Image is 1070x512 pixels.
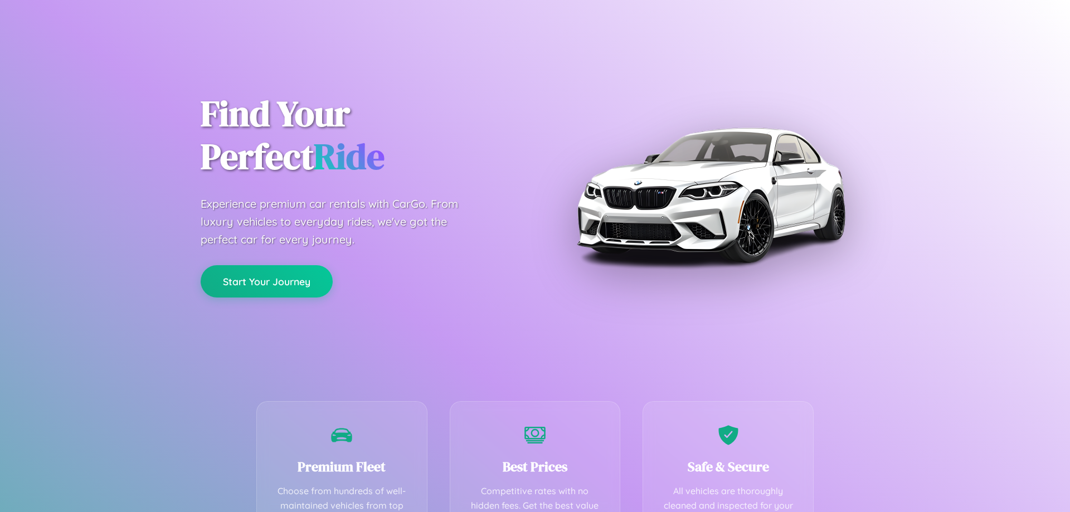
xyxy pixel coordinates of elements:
[571,56,850,334] img: Premium BMW car rental vehicle
[201,195,479,248] p: Experience premium car rentals with CarGo. From luxury vehicles to everyday rides, we've got the ...
[201,92,518,178] h1: Find Your Perfect
[201,265,333,298] button: Start Your Journey
[274,457,410,476] h3: Premium Fleet
[467,457,604,476] h3: Best Prices
[660,457,796,476] h3: Safe & Secure
[314,132,385,181] span: Ride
